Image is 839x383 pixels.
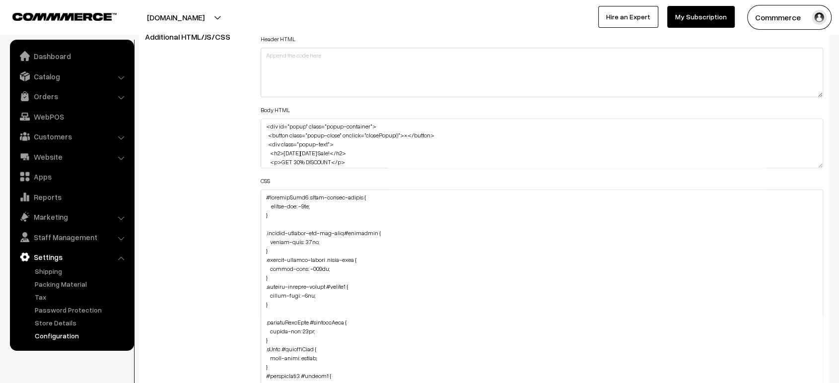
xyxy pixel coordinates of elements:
a: Hire an Expert [598,6,658,28]
a: Dashboard [12,47,131,65]
a: Marketing [12,208,131,226]
span: Additional HTML/JS/CSS [145,32,242,42]
button: Commmerce [747,5,832,30]
label: CSS [261,177,270,186]
a: My Subscription [667,6,735,28]
img: COMMMERCE [12,13,117,20]
a: Apps [12,168,131,186]
a: Staff Management [12,228,131,246]
a: COMMMERCE [12,10,99,22]
a: Configuration [32,330,131,341]
a: Reports [12,188,131,206]
textarea: <div id="popup" class="popup-container"> <button class="popup-close" onclick="closePopup()">×</bu... [261,119,823,168]
button: [DOMAIN_NAME] [112,5,239,30]
label: Body HTML [261,106,290,115]
a: Catalog [12,67,131,85]
a: Tax [32,292,131,302]
a: Website [12,148,131,166]
a: Store Details [32,318,131,328]
a: Password Protection [32,305,131,315]
img: user [812,10,827,25]
a: Customers [12,128,131,145]
a: Orders [12,87,131,105]
a: Packing Material [32,279,131,289]
a: Settings [12,248,131,266]
a: Shipping [32,266,131,276]
a: WebPOS [12,108,131,126]
label: Header HTML [261,35,295,44]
